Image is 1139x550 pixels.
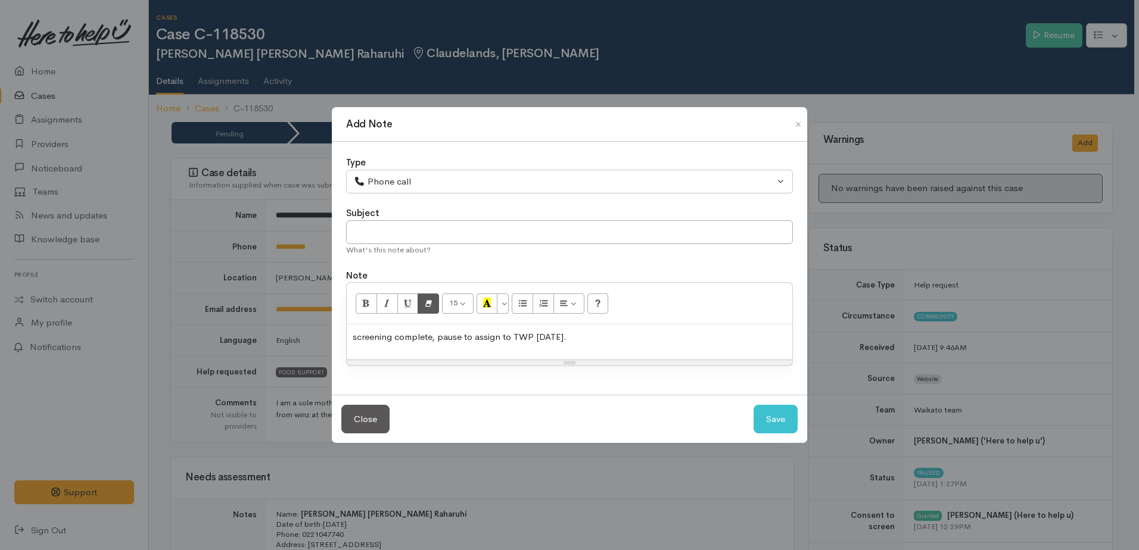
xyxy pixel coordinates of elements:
[553,293,584,314] button: Paragraph
[356,293,377,314] button: Bold (CTRL+B)
[353,330,786,344] p: screening complete, pause to assign to TWP [DATE].
[346,156,366,170] label: Type
[587,293,609,314] button: Help
[533,293,554,314] button: Ordered list (CTRL+SHIFT+NUM8)
[347,360,792,365] div: Resize
[449,298,458,308] span: 15
[789,117,808,132] button: Close
[354,175,774,189] div: Phone call
[754,405,798,434] button: Save
[497,293,509,314] button: More Color
[376,293,398,314] button: Italic (CTRL+I)
[346,207,379,220] label: Subject
[477,293,498,314] button: Recent Color
[442,293,474,314] button: Font Size
[346,117,392,132] h1: Add Note
[418,293,439,314] button: Remove Font Style (CTRL+\)
[397,293,419,314] button: Underline (CTRL+U)
[341,405,390,434] button: Close
[346,269,368,283] label: Note
[346,170,793,194] button: Phone call
[346,244,793,256] div: What's this note about?
[512,293,533,314] button: Unordered list (CTRL+SHIFT+NUM7)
